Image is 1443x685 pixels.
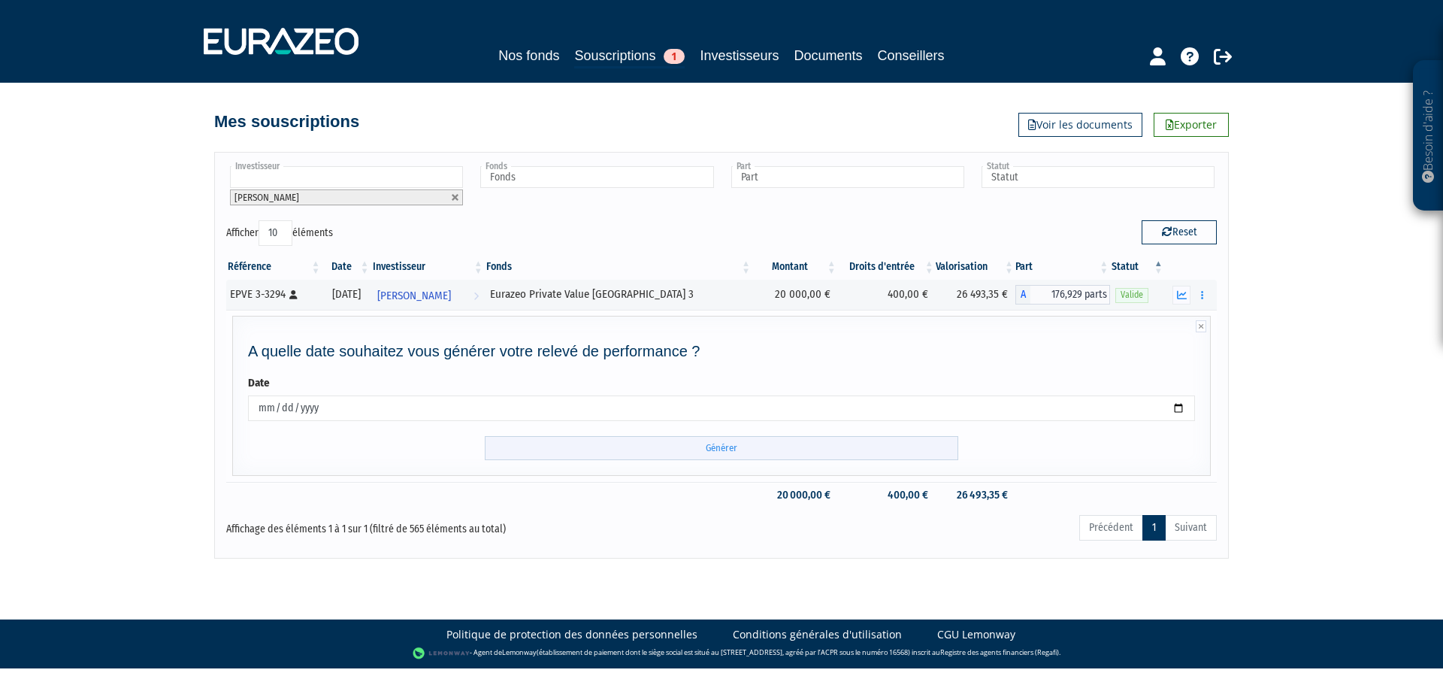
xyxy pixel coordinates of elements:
label: Date [248,375,270,391]
span: 1 [664,49,685,64]
div: Affichage des éléments 1 à 1 sur 1 (filtré de 565 éléments au total) [226,514,626,538]
th: Statut : activer pour trier la colonne par ordre d&eacute;croissant [1110,254,1165,280]
div: Eurazeo Private Value [GEOGRAPHIC_DATA] 3 [490,286,747,302]
a: Voir les documents [1018,113,1142,137]
a: Souscriptions1 [574,45,685,68]
h4: A quelle date souhaitez vous générer votre relevé de performance ? [248,343,1195,359]
th: Investisseur: activer pour trier la colonne par ordre croissant [371,254,485,280]
div: EPVE 3-3294 [230,286,317,302]
a: Investisseurs [700,45,779,66]
span: A [1015,285,1030,305]
th: Valorisation: activer pour trier la colonne par ordre croissant [936,254,1015,280]
button: Reset [1142,220,1217,244]
a: Conditions générales d'utilisation [733,627,902,642]
th: Part: activer pour trier la colonne par ordre croissant [1015,254,1110,280]
img: logo-lemonway.png [413,646,470,661]
span: [PERSON_NAME] [234,192,299,203]
a: Lemonway [502,647,537,657]
td: 26 493,35 € [936,482,1015,508]
h4: Mes souscriptions [214,113,359,131]
span: 176,929 parts [1030,285,1110,305]
a: CGU Lemonway [937,627,1015,642]
i: [Français] Personne physique [289,290,298,299]
th: Fonds: activer pour trier la colonne par ordre croissant [485,254,752,280]
td: 26 493,35 € [936,280,1015,310]
i: Voir l'investisseur [473,282,479,310]
th: Date: activer pour trier la colonne par ordre croissant [322,254,371,280]
input: Générer [485,436,958,461]
a: Conseillers [878,45,945,66]
td: 400,00 € [838,280,936,310]
a: 1 [1142,515,1166,541]
p: Besoin d'aide ? [1420,68,1437,204]
label: Afficher éléments [226,220,333,246]
a: Politique de protection des données personnelles [446,627,697,642]
th: Référence : activer pour trier la colonne par ordre croissant [226,254,322,280]
span: [PERSON_NAME] [377,282,451,310]
span: Valide [1115,288,1148,302]
div: A - Eurazeo Private Value Europe 3 [1015,285,1110,305]
th: Montant: activer pour trier la colonne par ordre croissant [752,254,838,280]
td: 20 000,00 € [752,482,838,508]
select: Afficheréléments [259,220,292,246]
div: [DATE] [328,286,366,302]
td: 20 000,00 € [752,280,838,310]
a: [PERSON_NAME] [371,280,485,310]
a: Nos fonds [498,45,559,66]
a: Exporter [1154,113,1229,137]
img: 1732889491-logotype_eurazeo_blanc_rvb.png [204,28,358,55]
td: 400,00 € [838,482,936,508]
a: Registre des agents financiers (Regafi) [940,647,1059,657]
a: Documents [794,45,863,66]
th: Droits d'entrée: activer pour trier la colonne par ordre croissant [838,254,936,280]
div: - Agent de (établissement de paiement dont le siège social est situé au [STREET_ADDRESS], agréé p... [15,646,1428,661]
